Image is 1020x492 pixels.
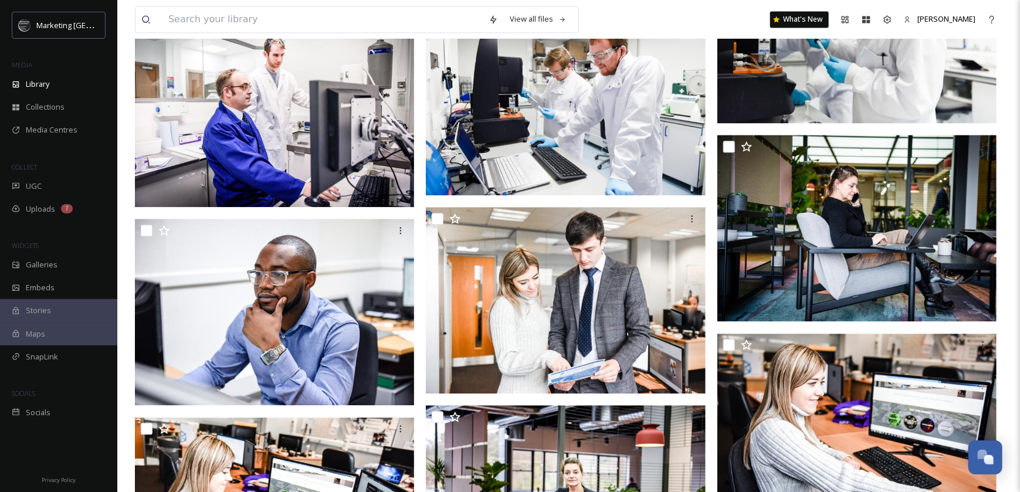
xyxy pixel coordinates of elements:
img: Resist 3.jpg [426,207,706,393]
button: Open Chat [968,440,1002,474]
a: What's New [770,11,829,28]
span: Library [26,79,49,90]
div: 7 [61,204,73,213]
img: MC-Logo-01.svg [19,19,31,31]
span: Uploads [26,203,55,215]
a: [PERSON_NAME] [898,8,981,30]
span: Stories [26,305,51,316]
span: SOCIALS [12,389,35,398]
span: Galleries [26,259,57,270]
span: UGC [26,181,42,192]
span: Socials [26,407,50,418]
span: Privacy Policy [42,476,76,484]
span: Maps [26,328,45,340]
img: Biogel 13.jpg [426,8,706,195]
span: [PERSON_NAME] [917,13,975,24]
span: SnapLink [26,351,58,362]
input: Search your library [162,6,483,32]
span: Marketing [GEOGRAPHIC_DATA] [36,19,148,30]
span: COLLECT [12,162,37,171]
span: WIDGETS [12,241,39,250]
a: Privacy Policy [42,472,76,486]
span: Collections [26,101,65,113]
span: Embeds [26,282,55,293]
img: Resist 19.jpg [135,21,415,207]
a: View all files [504,8,572,30]
span: MEDIA [12,60,32,69]
img: Molmart 17.jpg [717,135,997,321]
img: Biogel 4.jpg [135,219,415,405]
span: Media Centres [26,124,77,135]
